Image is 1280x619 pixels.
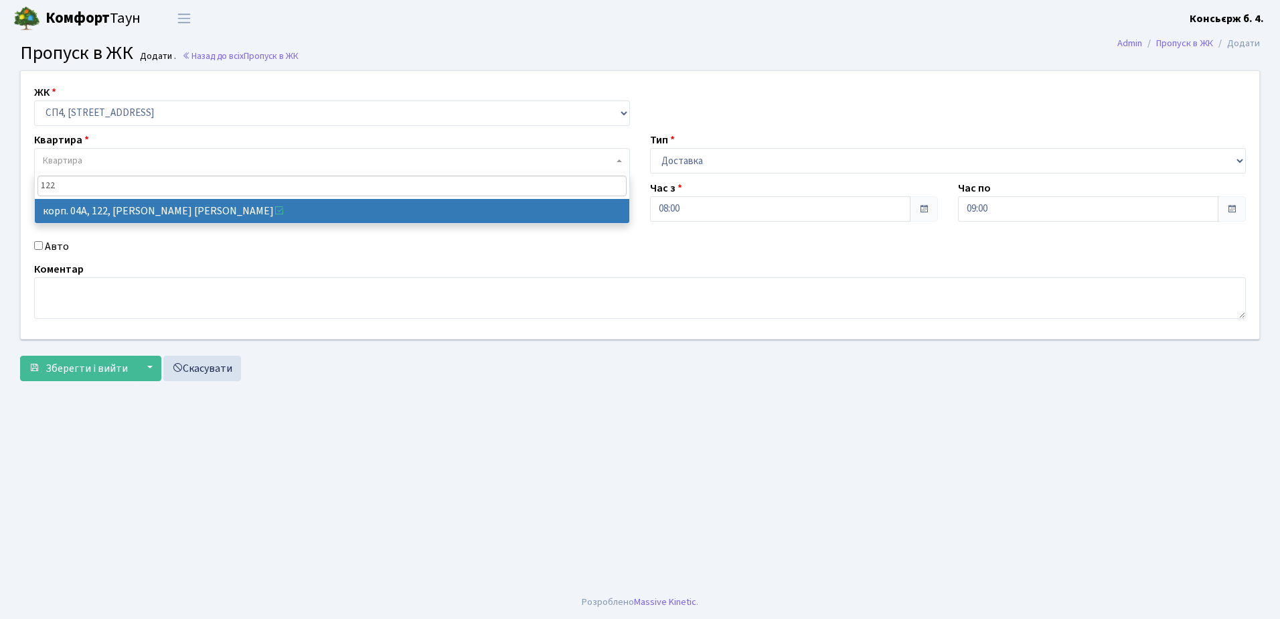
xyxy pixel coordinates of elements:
[34,132,89,148] label: Квартира
[1156,36,1213,50] a: Пропуск в ЖК
[35,199,629,223] li: корп. 04А, 122, [PERSON_NAME] [PERSON_NAME]
[45,238,69,255] label: Авто
[163,356,241,381] a: Скасувати
[182,50,299,62] a: Назад до всіхПропуск в ЖК
[1117,36,1142,50] a: Admin
[20,40,133,66] span: Пропуск в ЖК
[46,7,110,29] b: Комфорт
[34,84,56,100] label: ЖК
[582,595,698,610] div: Розроблено .
[634,595,696,609] a: Massive Kinetic
[650,132,675,148] label: Тип
[1190,11,1264,26] b: Консьєрж б. 4.
[958,180,991,196] label: Час по
[20,356,137,381] button: Зберегти і вийти
[46,361,128,376] span: Зберегти і вийти
[244,50,299,62] span: Пропуск в ЖК
[137,51,176,62] small: Додати .
[1190,11,1264,27] a: Консьєрж б. 4.
[43,154,82,167] span: Квартира
[1097,29,1280,58] nav: breadcrumb
[34,261,84,277] label: Коментар
[13,5,40,32] img: logo.png
[1213,36,1260,51] li: Додати
[650,180,682,196] label: Час з
[46,7,141,30] span: Таун
[167,7,201,29] button: Переключити навігацію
